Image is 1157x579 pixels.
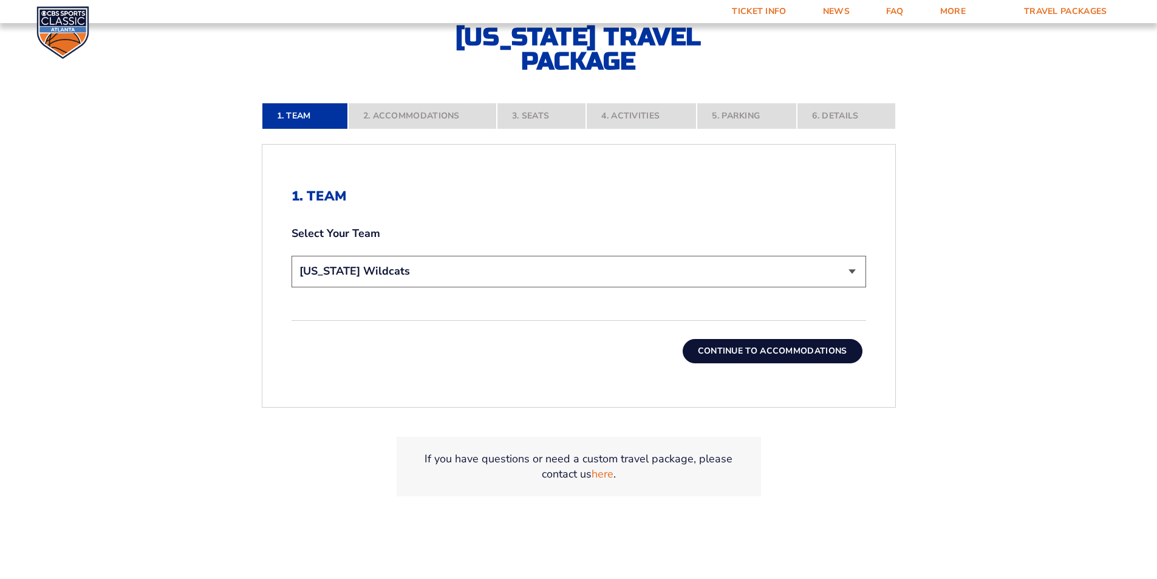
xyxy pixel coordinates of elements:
p: If you have questions or need a custom travel package, please contact us . [411,451,746,482]
h2: [US_STATE] Travel Package [445,25,712,74]
a: here [592,467,613,482]
button: Continue To Accommodations [683,339,862,363]
img: CBS Sports Classic [36,6,89,59]
h2: 1. Team [292,188,866,204]
label: Select Your Team [292,226,866,241]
